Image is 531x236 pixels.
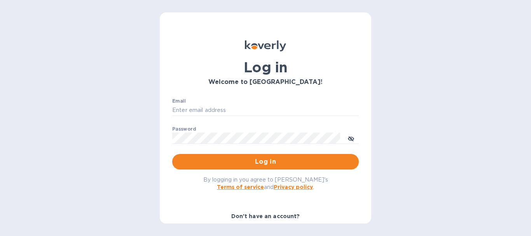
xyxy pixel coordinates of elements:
[172,59,359,75] h1: Log in
[172,154,359,170] button: Log in
[245,40,286,51] img: Koverly
[172,99,186,103] label: Email
[274,184,313,190] a: Privacy policy
[172,79,359,86] h3: Welcome to [GEOGRAPHIC_DATA]!
[172,105,359,116] input: Enter email address
[343,130,359,146] button: toggle password visibility
[203,177,328,190] span: By logging in you agree to [PERSON_NAME]'s and .
[231,213,300,219] b: Don't have an account?
[178,157,353,166] span: Log in
[172,127,196,131] label: Password
[217,184,264,190] a: Terms of service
